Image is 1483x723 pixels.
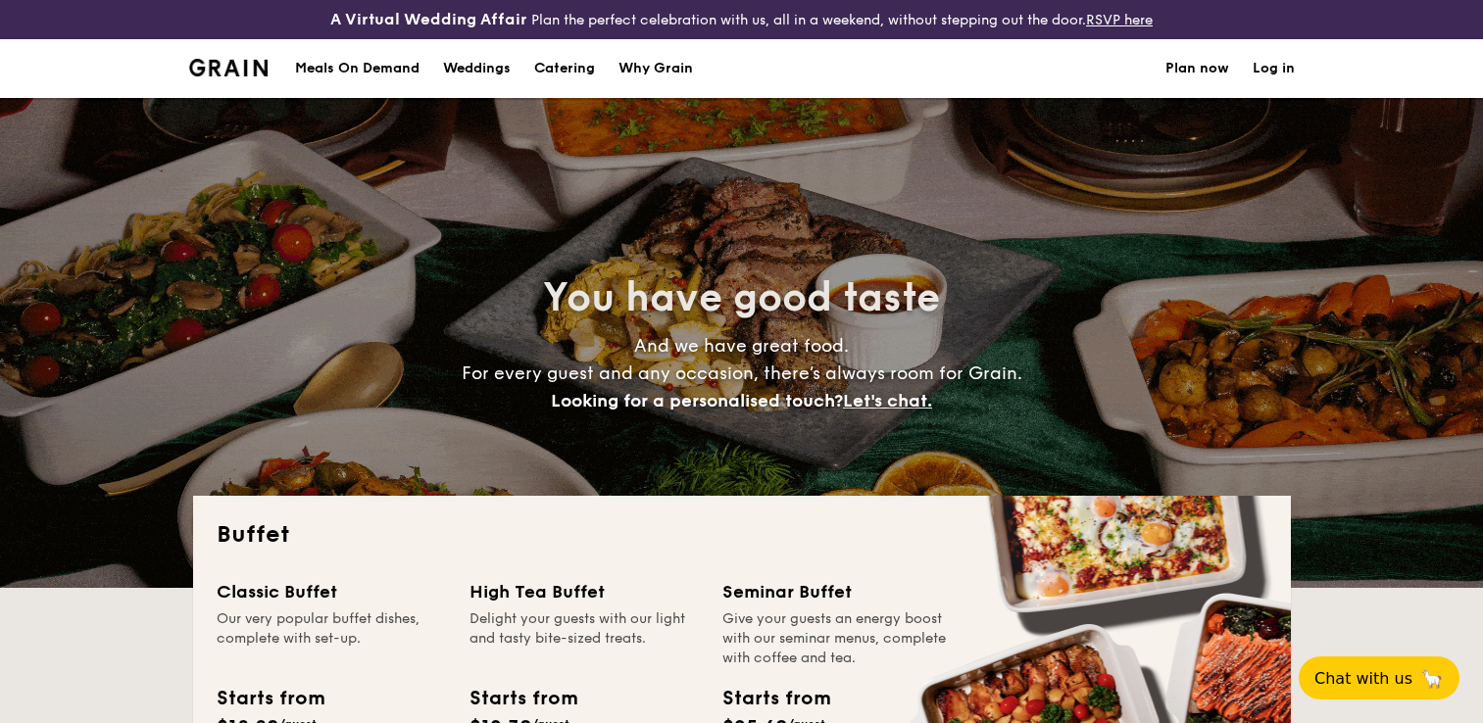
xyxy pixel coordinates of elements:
[1420,667,1444,690] span: 🦙
[551,390,843,411] span: Looking for a personalised touch?
[217,578,446,605] div: Classic Buffet
[330,8,527,31] h4: A Virtual Wedding Affair
[1253,39,1295,98] a: Log in
[470,609,699,668] div: Delight your guests with our light and tasty bite-sized treats.
[607,39,705,98] a: Why Grain
[722,578,952,605] div: Seminar Buffet
[295,39,420,98] div: Meals On Demand
[522,39,607,98] a: Catering
[543,274,940,321] span: You have good taste
[722,684,829,713] div: Starts from
[283,39,431,98] a: Meals On Demand
[843,390,932,411] span: Let's chat.
[247,8,1236,31] div: Plan the perfect celebration with us, all in a weekend, without stepping out the door.
[462,335,1022,411] span: And we have great food. For every guest and any occasion, there’s always room for Grain.
[431,39,522,98] a: Weddings
[217,684,323,713] div: Starts from
[470,684,576,713] div: Starts from
[1086,12,1153,28] a: RSVP here
[618,39,693,98] div: Why Grain
[1165,39,1229,98] a: Plan now
[534,39,595,98] h1: Catering
[189,59,269,76] img: Grain
[722,609,952,668] div: Give your guests an energy boost with our seminar menus, complete with coffee and tea.
[217,519,1267,551] h2: Buffet
[470,578,699,605] div: High Tea Buffet
[1314,669,1412,688] span: Chat with us
[217,609,446,668] div: Our very popular buffet dishes, complete with set-up.
[189,59,269,76] a: Logotype
[443,39,511,98] div: Weddings
[1299,656,1459,699] button: Chat with us🦙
